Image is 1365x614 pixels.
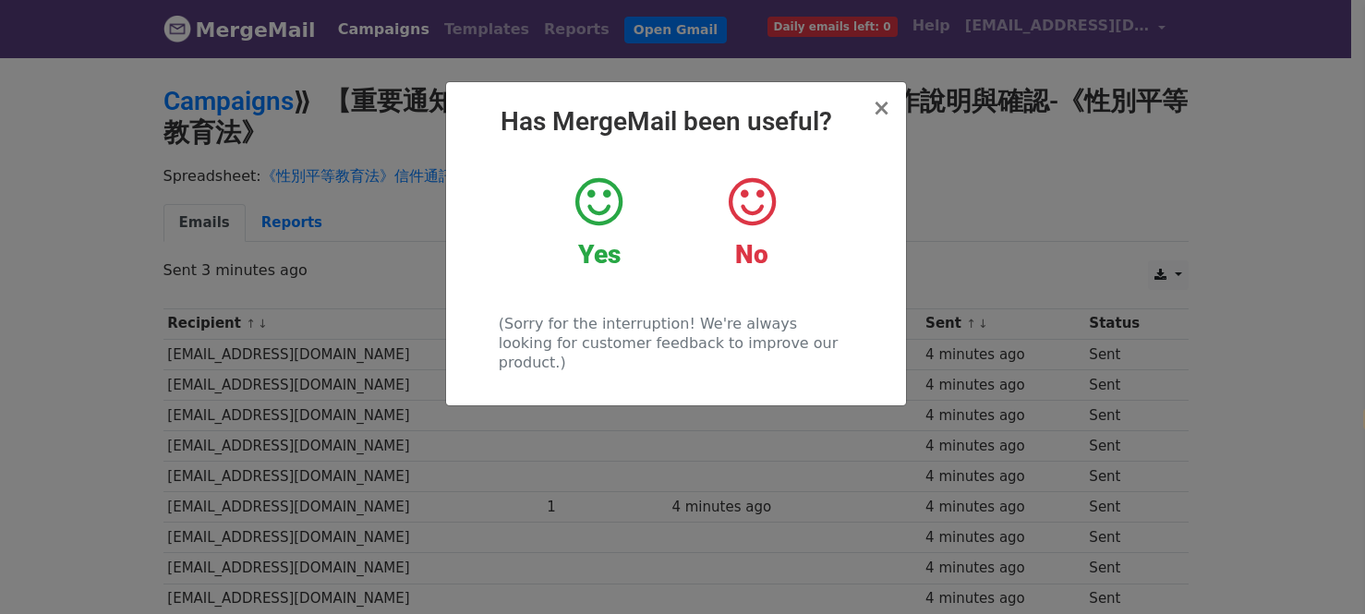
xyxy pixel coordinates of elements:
strong: Yes [578,239,621,270]
h2: Has MergeMail been useful? [461,106,891,138]
strong: No [735,239,768,270]
a: Yes [537,175,661,271]
span: × [872,95,890,121]
p: (Sorry for the interruption! We're always looking for customer feedback to improve our product.) [499,314,852,372]
button: Close [872,97,890,119]
iframe: Chat Widget [1273,525,1365,614]
a: No [689,175,814,271]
